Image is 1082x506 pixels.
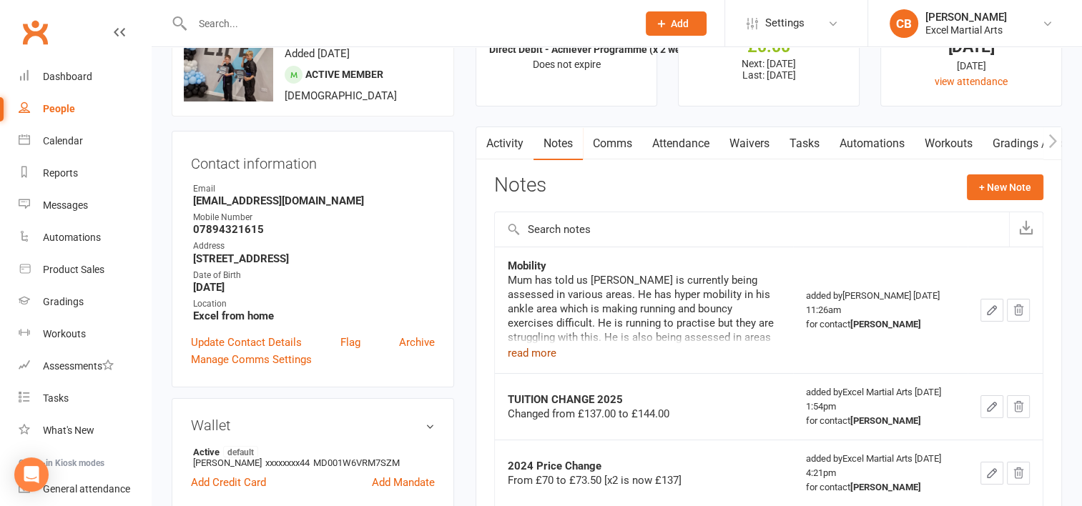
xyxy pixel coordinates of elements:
[19,350,151,382] a: Assessments
[765,7,805,39] span: Settings
[191,417,435,433] h3: Wallet
[193,297,435,311] div: Location
[967,174,1043,200] button: + New Note
[19,415,151,447] a: What's New
[671,18,689,29] span: Add
[19,222,151,254] a: Automations
[372,474,435,491] a: Add Mandate
[19,382,151,415] a: Tasks
[14,457,49,492] div: Open Intercom Messenger
[19,318,151,350] a: Workouts
[533,59,601,70] span: Does not expire
[508,393,623,406] strong: TUITION CHANGE 2025
[193,239,435,253] div: Address
[850,319,921,329] strong: [PERSON_NAME]
[508,407,780,421] div: Changed from £137.00 to £144.00
[43,199,88,211] div: Messages
[265,457,310,468] span: xxxxxxxx44
[191,444,435,470] li: [PERSON_NAME]
[850,482,921,492] strong: [PERSON_NAME]
[508,273,780,387] div: Mum has told us [PERSON_NAME] is currently being assessed in various areas. He has hyper mobility...
[806,414,955,428] div: for contact
[495,212,1009,247] input: Search notes
[583,127,642,160] a: Comms
[43,483,130,495] div: General attendance
[193,182,435,196] div: Email
[508,344,556,362] button: read more
[508,460,601,472] strong: 2024 Price Change
[193,446,428,457] strong: Active
[43,103,75,114] div: People
[43,167,78,179] div: Reports
[533,127,583,160] a: Notes
[193,223,435,236] strong: 07894321615
[184,12,273,101] img: image1690029556.png
[43,392,69,404] div: Tasks
[285,89,397,102] span: [DEMOGRAPHIC_DATA]
[806,480,955,495] div: for contact
[399,334,435,351] a: Archive
[894,58,1048,74] div: [DATE]
[19,157,151,189] a: Reports
[285,47,350,60] time: Added [DATE]
[43,71,92,82] div: Dashboard
[476,127,533,160] a: Activity
[779,127,830,160] a: Tasks
[193,281,435,294] strong: [DATE]
[508,473,780,487] div: From £70 to £73.50 [x2 is now £137]
[806,317,955,332] div: for contact
[191,150,435,172] h3: Contact information
[43,328,86,339] div: Workouts
[191,334,302,351] a: Update Contact Details
[193,211,435,224] div: Mobile Number
[719,127,779,160] a: Waivers
[508,259,546,272] strong: Mobility
[806,289,955,332] div: added by [PERSON_NAME] [DATE] 11:26am
[313,457,400,468] span: MD001W6VRM7SZM
[43,425,94,436] div: What's New
[890,9,918,38] div: CB
[935,76,1008,87] a: view attendance
[191,351,312,368] a: Manage Comms Settings
[188,14,627,34] input: Search...
[806,452,955,495] div: added by Excel Martial Arts [DATE] 4:21pm
[646,11,707,36] button: Add
[193,194,435,207] strong: [EMAIL_ADDRESS][DOMAIN_NAME]
[894,39,1048,54] div: [DATE]
[43,135,83,147] div: Calendar
[925,24,1007,36] div: Excel Martial Arts
[915,127,983,160] a: Workouts
[43,360,114,372] div: Assessments
[489,44,695,55] strong: Direct Debit - Achiever Programme (x 2 wee...
[19,189,151,222] a: Messages
[850,415,921,426] strong: [PERSON_NAME]
[191,474,266,491] a: Add Credit Card
[642,127,719,160] a: Attendance
[193,269,435,282] div: Date of Birth
[19,61,151,93] a: Dashboard
[494,174,546,200] h3: Notes
[806,385,955,428] div: added by Excel Martial Arts [DATE] 1:54pm
[19,93,151,125] a: People
[830,127,915,160] a: Automations
[340,334,360,351] a: Flag
[43,264,104,275] div: Product Sales
[19,286,151,318] a: Gradings
[692,58,846,81] p: Next: [DATE] Last: [DATE]
[193,309,435,322] strong: Excel from home
[43,296,84,307] div: Gradings
[305,69,383,80] span: Active member
[692,39,846,54] div: £0.00
[925,11,1007,24] div: [PERSON_NAME]
[19,473,151,505] a: General attendance kiosk mode
[43,232,101,243] div: Automations
[193,252,435,265] strong: [STREET_ADDRESS]
[19,254,151,286] a: Product Sales
[17,14,53,50] a: Clubworx
[223,446,258,457] span: default
[19,125,151,157] a: Calendar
